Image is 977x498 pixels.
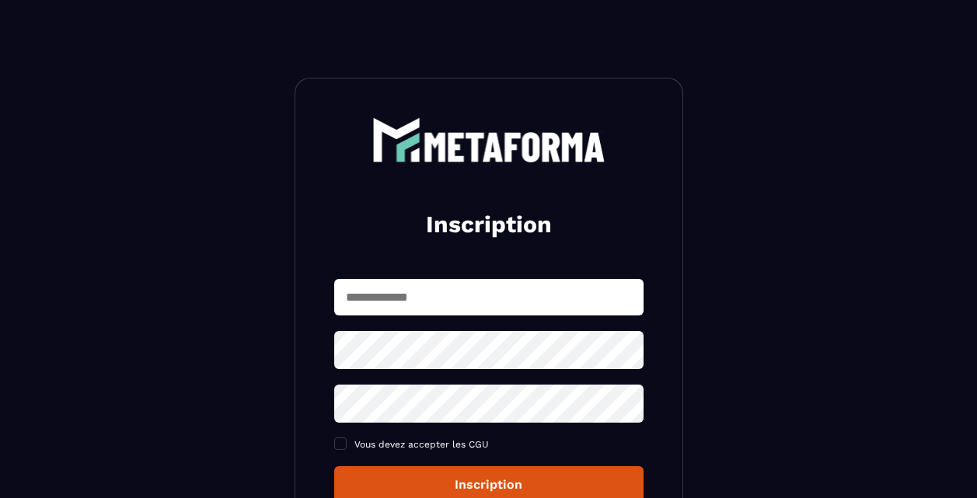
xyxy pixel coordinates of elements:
[347,477,631,492] div: Inscription
[354,439,489,450] span: Vous devez accepter les CGU
[334,117,644,162] a: logo
[353,209,625,240] h2: Inscription
[372,117,605,162] img: logo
